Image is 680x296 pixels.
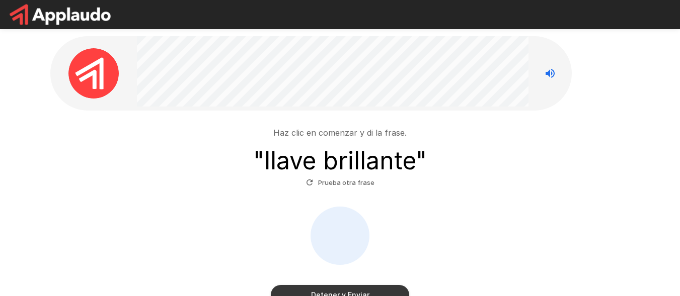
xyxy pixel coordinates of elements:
img: applaudo_avatar.png [68,48,119,98]
h3: " llave brillante " [253,147,427,175]
button: Stop reading questions aloud [540,63,560,83]
p: Haz clic en comenzar y di la frase. [273,127,407,139]
button: Prueba otra frase [304,175,377,190]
